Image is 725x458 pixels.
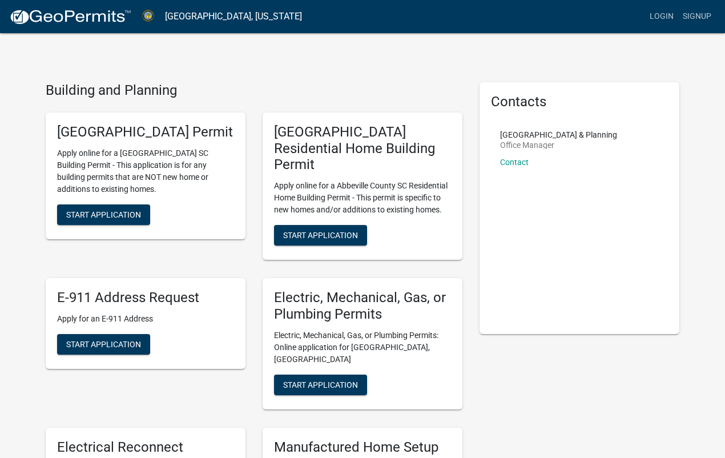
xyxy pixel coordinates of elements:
a: [GEOGRAPHIC_DATA], [US_STATE] [165,7,302,26]
h5: Contacts [491,94,668,110]
h4: Building and Planning [46,82,462,99]
a: Contact [500,158,529,167]
p: Apply for an E-911 Address [57,313,234,325]
h5: Electric, Mechanical, Gas, or Plumbing Permits [274,290,451,323]
img: Abbeville County, South Carolina [140,9,156,24]
span: Start Application [283,380,358,389]
p: Electric, Mechanical, Gas, or Plumbing Permits: Online application for [GEOGRAPHIC_DATA], [GEOGRA... [274,330,451,365]
a: Login [645,6,678,27]
a: Signup [678,6,716,27]
p: Apply online for a Abbeville County SC Residential Home Building Permit - This permit is specific... [274,180,451,216]
button: Start Application [57,204,150,225]
button: Start Application [274,225,367,246]
span: Start Application [283,231,358,240]
span: Start Application [66,210,141,219]
h5: E-911 Address Request [57,290,234,306]
h5: [GEOGRAPHIC_DATA] Residential Home Building Permit [274,124,451,173]
p: Apply online for a [GEOGRAPHIC_DATA] SC Building Permit - This application is for any building pe... [57,147,234,195]
button: Start Application [274,375,367,395]
p: [GEOGRAPHIC_DATA] & Planning [500,131,617,139]
button: Start Application [57,334,150,355]
span: Start Application [66,339,141,348]
h5: Electrical Reconnect [57,439,234,456]
p: Office Manager [500,141,617,149]
h5: [GEOGRAPHIC_DATA] Permit [57,124,234,140]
